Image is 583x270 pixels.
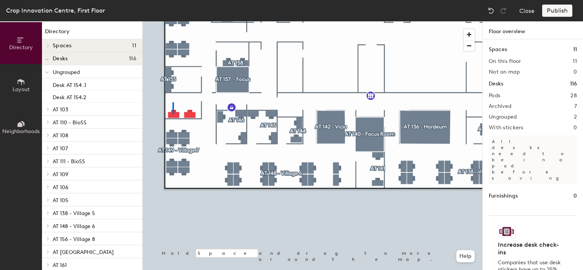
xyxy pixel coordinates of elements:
h2: 28 [570,93,577,99]
button: Help [456,250,475,262]
span: AT 108 [53,132,68,139]
span: Layout [13,86,30,93]
span: Neighborhoods [2,128,40,135]
span: AT 156 - Village 8 [53,236,95,243]
h2: Pods [489,93,500,99]
span: Directory [9,44,33,51]
h1: Spaces [489,45,507,54]
span: 11 [132,43,136,49]
span: AT 103 [53,106,68,113]
h1: Furnishings [489,192,518,200]
h2: 7 [574,103,577,109]
span: AT 138 - Village 5 [53,210,95,217]
h1: 116 [570,80,577,88]
h4: Increase desk check-ins [498,241,563,256]
span: Spaces [53,43,72,49]
p: Desk AT 154.2 [53,92,86,101]
div: Crop Innovation Centre, First Floor [6,6,105,15]
h1: Desks [489,80,503,88]
span: AT 106 [53,184,68,191]
img: Redo [499,7,507,14]
span: AT 110 - BioSS [53,119,87,126]
h1: 0 [573,192,577,200]
span: AT 161 [53,262,67,268]
h2: Not on map [489,69,520,75]
button: Close [519,5,535,17]
span: AT 107 [53,145,68,152]
img: Undo [487,7,495,14]
p: Desk AT 154 .1 [53,80,86,88]
h1: 11 [573,45,577,54]
h2: 0 [573,125,577,131]
img: Sticker logo [498,225,515,238]
h2: 11 [573,58,577,64]
h2: Ungrouped [489,114,517,120]
h2: Archived [489,103,511,109]
span: AT 105 [53,197,68,204]
span: AT 109 [53,171,68,178]
h2: On this floor [489,58,521,64]
p: All desks need to be in a pod before saving [489,135,577,184]
h1: Directory [42,27,142,39]
span: AT [GEOGRAPHIC_DATA] [53,249,114,256]
h2: 0 [573,69,577,75]
h2: With stickers [489,125,523,131]
span: 116 [129,56,136,62]
span: AT 111 - BioSS [53,158,85,165]
h2: 2 [574,114,577,120]
span: Desks [53,56,68,62]
span: Ungrouped [53,69,80,76]
h1: Floor overview [483,21,583,39]
span: AT 148 - Village 6 [53,223,95,230]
